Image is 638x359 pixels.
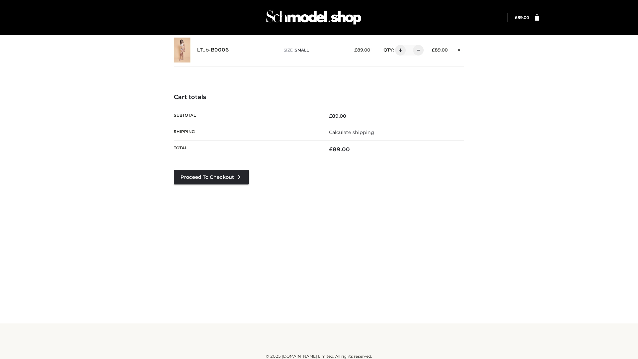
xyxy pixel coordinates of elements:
a: Proceed to Checkout [174,170,249,184]
span: £ [515,15,517,20]
a: £89.00 [515,15,529,20]
a: LT_b-B0006 [197,47,229,53]
bdi: 89.00 [354,47,370,53]
th: Shipping [174,124,319,140]
span: £ [329,113,332,119]
a: Remove this item [454,45,464,54]
th: Total [174,141,319,158]
span: £ [432,47,435,53]
span: £ [354,47,357,53]
bdi: 89.00 [515,15,529,20]
div: QTY: [377,45,421,56]
img: LT_b-B0006 - SMALL [174,38,190,62]
span: SMALL [295,48,309,53]
bdi: 89.00 [329,113,346,119]
th: Subtotal [174,108,319,124]
bdi: 89.00 [329,146,350,153]
bdi: 89.00 [432,47,448,53]
img: Schmodel Admin 964 [264,4,364,31]
a: Calculate shipping [329,129,374,135]
p: size : [284,47,344,53]
h4: Cart totals [174,94,464,101]
span: £ [329,146,333,153]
